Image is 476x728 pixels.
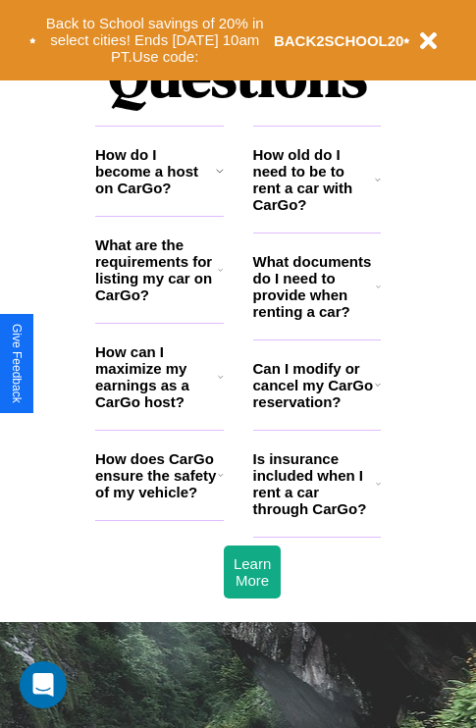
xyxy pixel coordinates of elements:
h3: What documents do I need to provide when renting a car? [253,253,377,320]
button: Back to School savings of 20% in select cities! Ends [DATE] 10am PT.Use code: [36,10,274,71]
b: BACK2SCHOOL20 [274,32,404,49]
button: Learn More [224,546,281,598]
div: Open Intercom Messenger [20,661,67,708]
div: Give Feedback [10,324,24,403]
h3: Is insurance included when I rent a car through CarGo? [253,450,376,517]
h3: How can I maximize my earnings as a CarGo host? [95,343,218,410]
h3: How do I become a host on CarGo? [95,146,216,196]
h3: How old do I need to be to rent a car with CarGo? [253,146,376,213]
h3: Can I modify or cancel my CarGo reservation? [253,360,375,410]
h3: How does CarGo ensure the safety of my vehicle? [95,450,218,500]
h3: What are the requirements for listing my car on CarGo? [95,236,218,303]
